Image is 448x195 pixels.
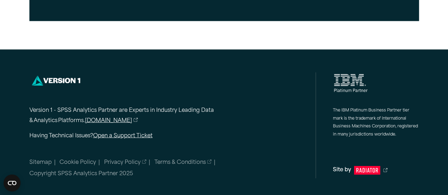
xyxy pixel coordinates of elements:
[29,159,316,178] nav: Minor links within the footer
[29,160,52,165] a: Sitemap
[333,165,351,176] span: Site by
[93,133,153,139] a: Open a Support Ticket
[354,166,380,175] svg: Radiator Digital
[29,131,242,142] p: Having Technical Issues?
[4,174,21,191] button: Open CMP widget
[29,171,133,177] span: Copyright SPSS Analytics Partner 2025
[104,159,147,167] a: Privacy Policy
[154,159,212,167] a: Terms & Conditions
[333,107,419,139] p: The IBM Platinum Business Partner tier mark is the trademark of International Business Machines C...
[59,160,96,165] a: Cookie Policy
[29,106,242,126] p: Version 1 - SPSS Analytics Partner are Experts in Industry Leading Data & Analytics Platforms.
[333,165,419,176] a: Site by Radiator Digital
[85,116,138,126] a: [DOMAIN_NAME]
